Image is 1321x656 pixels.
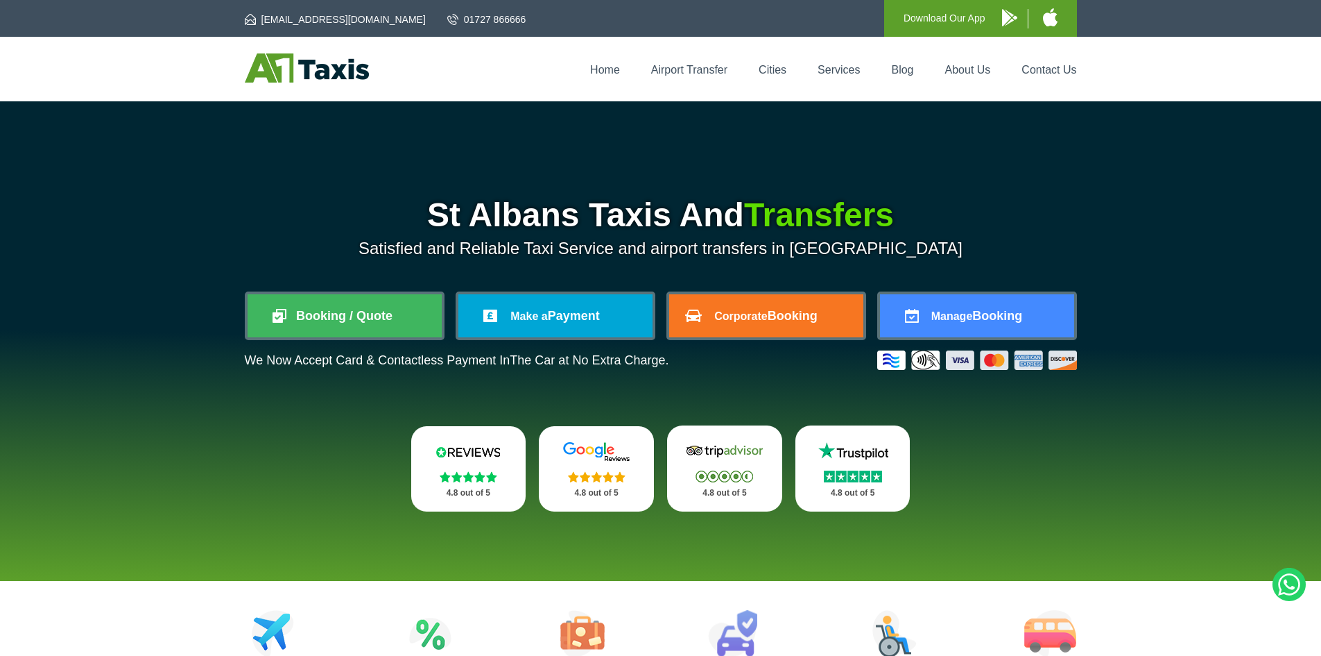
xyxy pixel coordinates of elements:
[696,471,753,482] img: Stars
[714,310,767,322] span: Corporate
[1002,9,1017,26] img: A1 Taxis Android App
[744,196,894,233] span: Transfers
[245,53,369,83] img: A1 Taxis St Albans LTD
[248,294,442,337] a: Booking / Quote
[411,426,526,512] a: Reviews.io Stars 4.8 out of 5
[440,471,497,482] img: Stars
[245,199,1077,232] h1: St Albans Taxis And
[510,353,668,367] span: The Car at No Extra Charge.
[683,441,766,462] img: Tripadvisor
[426,485,511,502] p: 4.8 out of 5
[877,351,1077,370] img: Credit And Debit Cards
[245,12,426,26] a: [EMAIL_ADDRESS][DOMAIN_NAME]
[880,294,1074,337] a: ManageBooking
[669,294,863,337] a: CorporateBooking
[759,64,786,76] a: Cities
[568,471,625,482] img: Stars
[1043,8,1057,26] img: A1 Taxis iPhone App
[824,471,882,482] img: Stars
[510,310,547,322] span: Make a
[426,441,510,462] img: Reviews.io
[667,426,782,512] a: Tripadvisor Stars 4.8 out of 5
[245,239,1077,258] p: Satisfied and Reliable Taxi Service and airport transfers in [GEOGRAPHIC_DATA]
[945,64,991,76] a: About Us
[682,485,767,502] p: 4.8 out of 5
[245,353,669,368] p: We Now Accept Card & Contactless Payment In
[555,441,638,462] img: Google
[795,426,910,512] a: Trustpilot Stars 4.8 out of 5
[818,64,860,76] a: Services
[458,294,653,337] a: Make aPayment
[904,10,985,27] p: Download Our App
[651,64,727,76] a: Airport Transfer
[1021,64,1076,76] a: Contact Us
[539,426,654,512] a: Google Stars 4.8 out of 5
[554,485,639,502] p: 4.8 out of 5
[590,64,620,76] a: Home
[811,441,895,462] img: Trustpilot
[811,485,895,502] p: 4.8 out of 5
[931,310,973,322] span: Manage
[447,12,526,26] a: 01727 866666
[891,64,913,76] a: Blog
